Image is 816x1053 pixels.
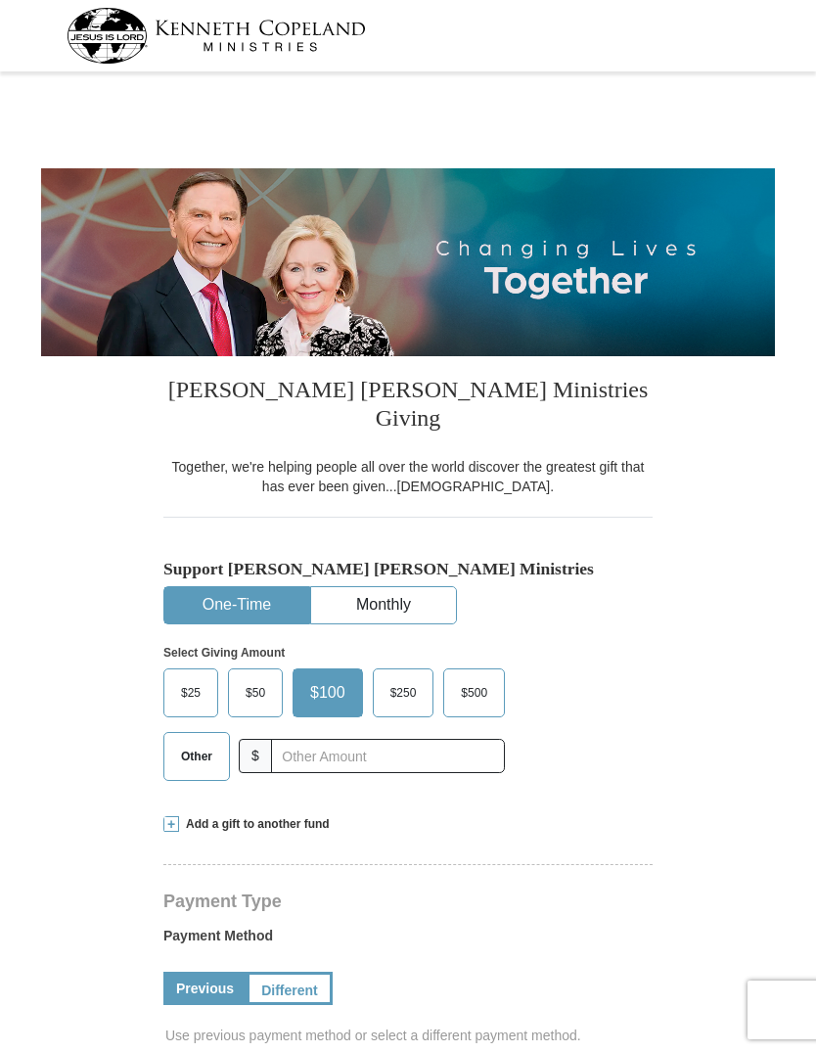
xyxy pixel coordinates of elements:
[171,742,222,771] span: Other
[381,678,427,708] span: $250
[163,356,653,457] h3: [PERSON_NAME] [PERSON_NAME] Ministries Giving
[271,739,505,773] input: Other Amount
[179,816,330,833] span: Add a gift to another fund
[451,678,497,708] span: $500
[163,559,653,579] h5: Support [PERSON_NAME] [PERSON_NAME] Ministries
[311,587,456,623] button: Monthly
[163,893,653,909] h4: Payment Type
[239,739,272,773] span: $
[247,972,333,1005] a: Different
[164,587,309,623] button: One-Time
[300,678,355,708] span: $100
[165,1026,655,1045] span: Use previous payment method or select a different payment method.
[236,678,275,708] span: $50
[171,678,210,708] span: $25
[67,8,366,64] img: kcm-header-logo.svg
[163,972,247,1005] a: Previous
[163,457,653,496] div: Together, we're helping people all over the world discover the greatest gift that has ever been g...
[163,926,653,955] label: Payment Method
[163,646,285,660] strong: Select Giving Amount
